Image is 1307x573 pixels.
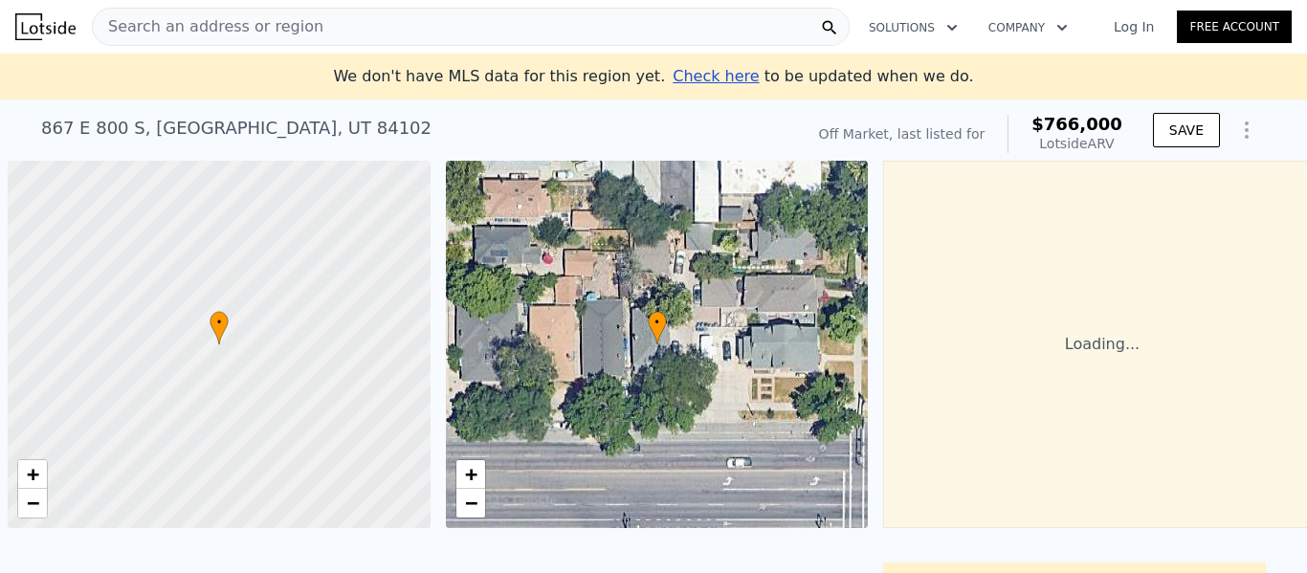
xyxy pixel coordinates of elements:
span: Search an address or region [93,15,323,38]
span: Check here [673,67,759,85]
button: Solutions [853,11,973,45]
a: Zoom out [18,489,47,518]
div: to be updated when we do. [673,65,973,88]
a: Log In [1091,17,1177,36]
span: + [464,462,476,486]
span: $766,000 [1031,114,1122,134]
a: Zoom out [456,489,485,518]
span: • [210,314,229,331]
a: Zoom in [18,460,47,489]
div: Lotside ARV [1031,134,1122,153]
button: Show Options [1228,111,1266,149]
a: Zoom in [456,460,485,489]
div: We don't have MLS data for this region yet. [333,65,973,88]
button: SAVE [1153,113,1220,147]
div: Off Market, last listed for [819,124,986,143]
a: Free Account [1177,11,1292,43]
span: + [27,462,39,486]
span: − [27,491,39,515]
img: Lotside [15,13,76,40]
div: 867 E 800 S , [GEOGRAPHIC_DATA] , UT 84102 [41,115,432,142]
span: − [464,491,476,515]
div: • [210,311,229,344]
div: • [648,311,667,344]
span: • [648,314,667,331]
button: Company [973,11,1083,45]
